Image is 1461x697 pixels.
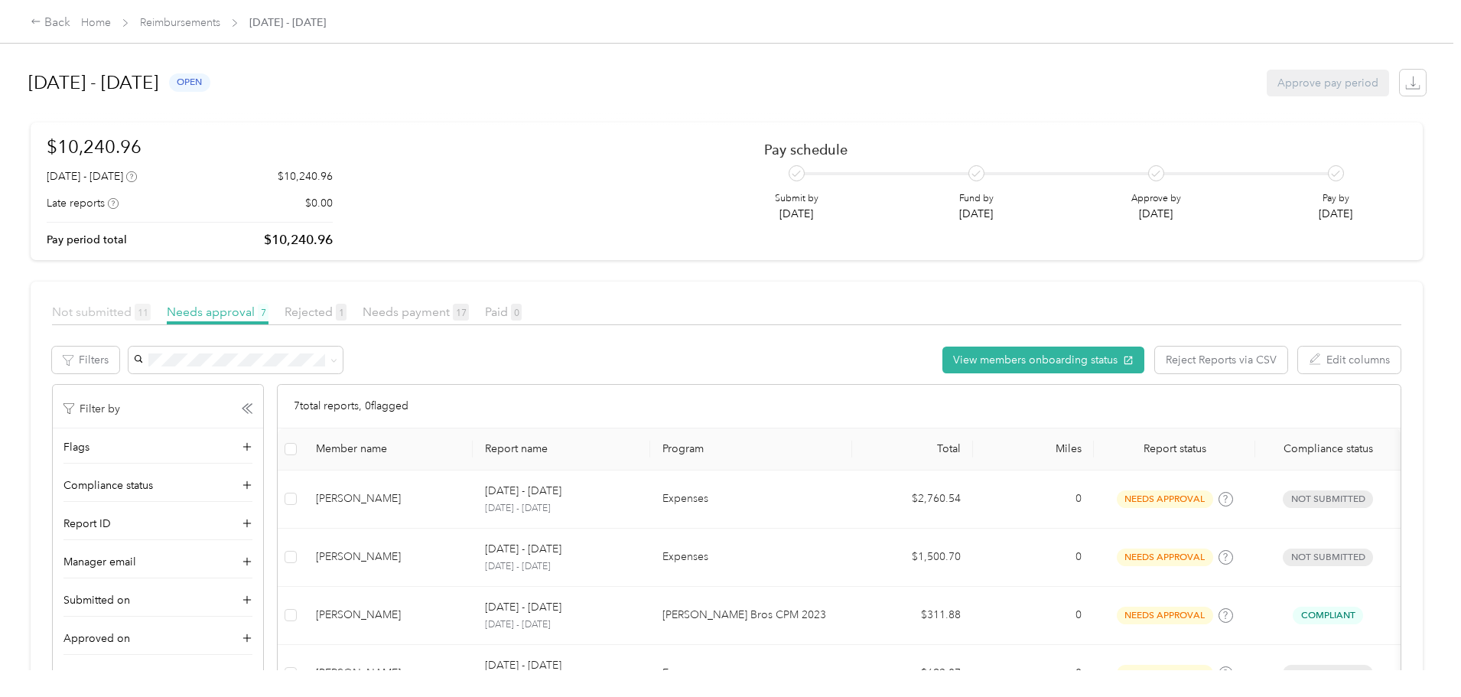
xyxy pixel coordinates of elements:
span: Needs payment [363,305,469,319]
span: open [169,73,210,91]
p: [DATE] - [DATE] [485,657,561,674]
span: Compliant [1293,607,1363,624]
div: 7 total reports, 0 flagged [278,385,1401,428]
p: Fund by [959,192,994,206]
div: [PERSON_NAME] [316,549,460,565]
div: Total [864,442,961,455]
div: Miles [985,442,1082,455]
td: 0 [973,471,1094,529]
td: $311.88 [852,587,973,645]
div: Back [31,14,70,32]
th: Member name [304,428,473,471]
span: 1 [336,304,347,321]
span: Flags [63,439,89,455]
span: 7 [258,304,268,321]
span: Not submitted [52,305,151,319]
p: [DATE] - [DATE] [485,560,638,574]
p: [DATE] [1319,206,1352,222]
td: $1,500.70 [852,529,973,587]
p: [DATE] - [DATE] [485,502,638,516]
span: Report status [1106,442,1243,455]
p: [PERSON_NAME] Bros CPM 2023 [662,607,840,624]
p: [DATE] [775,206,818,222]
div: Member name [316,442,460,455]
span: needs approval [1117,490,1213,508]
button: Reject Reports via CSV [1155,347,1287,373]
p: [DATE] [1131,206,1181,222]
button: Filters [52,347,119,373]
iframe: Everlance-gr Chat Button Frame [1375,611,1461,697]
th: Report name [473,428,650,471]
p: Pay period total [47,232,127,248]
a: Reimbursements [140,16,220,29]
p: Expenses [662,549,840,565]
span: needs approval [1117,607,1213,624]
p: [DATE] [959,206,994,222]
button: View members onboarding status [942,347,1144,373]
div: Late reports [47,195,119,211]
span: 0 [511,304,522,321]
p: [DATE] - [DATE] [485,483,561,500]
p: $0.00 [305,195,333,211]
span: needs approval [1117,665,1213,682]
td: 0 [973,587,1094,645]
td: $2,760.54 [852,471,973,529]
div: [PERSON_NAME] [316,665,460,682]
a: Home [81,16,111,29]
p: [DATE] - [DATE] [485,541,561,558]
span: Manager email [63,554,136,570]
span: Not submitted [1283,490,1373,508]
h2: Pay schedule [764,142,1380,158]
p: $10,240.96 [264,230,333,249]
div: [DATE] - [DATE] [47,168,137,184]
span: Report ID [63,516,111,532]
p: Pay by [1319,192,1352,206]
span: Compliance status [63,477,153,493]
p: Submit by [775,192,818,206]
span: Approved on [63,630,130,647]
span: Submitted on [63,592,130,608]
p: [DATE] - [DATE] [485,618,638,632]
span: Not submitted [1283,549,1373,566]
span: Not submitted [1283,665,1373,682]
span: [DATE] - [DATE] [249,15,326,31]
span: Compliance status [1267,442,1388,455]
span: Rejected [285,305,347,319]
span: 11 [135,304,151,321]
p: $10,240.96 [278,168,333,184]
span: needs approval [1117,549,1213,566]
p: Expenses [662,665,840,682]
p: [DATE] - [DATE] [485,599,561,616]
td: 0 [973,529,1094,587]
div: [PERSON_NAME] [316,607,460,624]
td: Expenses [650,529,852,587]
span: Paid [485,305,522,319]
td: Expenses [650,471,852,529]
span: 17 [453,304,469,321]
th: Program [650,428,852,471]
div: [PERSON_NAME] [316,490,460,507]
span: Needs approval [167,305,268,319]
h1: [DATE] - [DATE] [28,64,158,101]
button: Edit columns [1298,347,1401,373]
p: Expenses [662,490,840,507]
p: Filter by [63,401,120,417]
p: Approve by [1131,192,1181,206]
h1: $10,240.96 [47,133,333,160]
td: Kozol Bros CPM 2023 [650,587,852,645]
